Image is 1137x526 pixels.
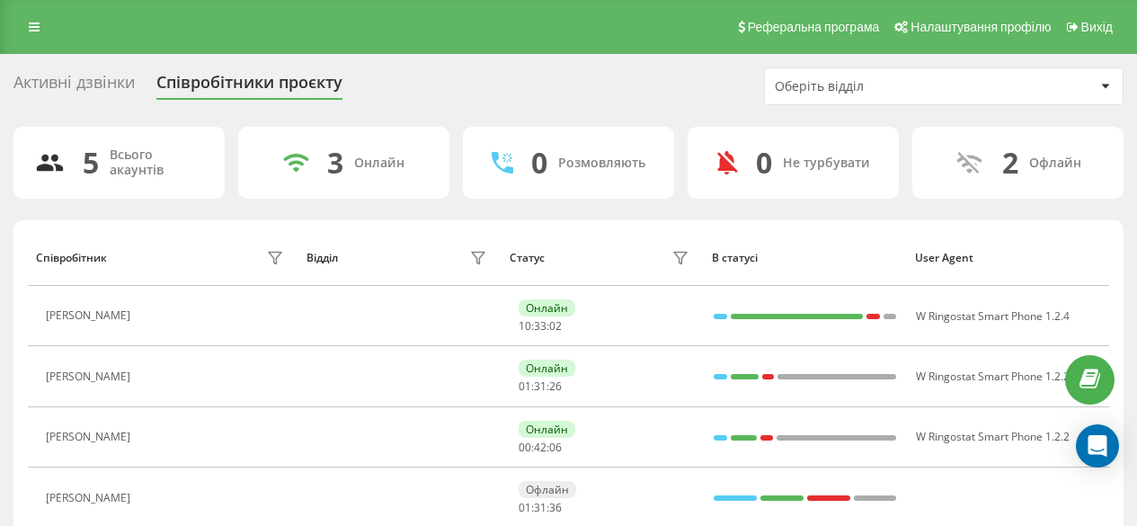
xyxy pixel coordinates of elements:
[306,252,338,264] div: Відділ
[748,20,880,34] span: Реферальна програма
[531,146,547,180] div: 0
[354,156,404,171] div: Онлайн
[519,299,575,316] div: Онлайн
[1081,20,1113,34] span: Вихід
[916,369,1070,384] span: W Ringostat Smart Phone 1.2.2
[519,380,562,393] div: : :
[1002,146,1018,180] div: 2
[534,500,546,515] span: 31
[549,379,562,394] span: 26
[13,73,135,101] div: Активні дзвінки
[549,318,562,334] span: 02
[915,252,1101,264] div: User Agent
[910,20,1051,34] span: Налаштування профілю
[327,146,343,180] div: 3
[519,379,531,394] span: 01
[83,146,99,180] div: 5
[534,379,546,394] span: 31
[756,146,772,180] div: 0
[519,440,531,455] span: 00
[775,79,990,94] div: Оберіть відділ
[46,492,135,504] div: [PERSON_NAME]
[519,320,562,333] div: : :
[519,481,576,498] div: Офлайн
[558,156,645,171] div: Розмовляють
[916,429,1070,444] span: W Ringostat Smart Phone 1.2.2
[712,252,898,264] div: В статусі
[549,440,562,455] span: 06
[534,440,546,455] span: 42
[519,421,575,438] div: Онлайн
[46,431,135,443] div: [PERSON_NAME]
[46,309,135,322] div: [PERSON_NAME]
[510,252,545,264] div: Статус
[519,502,562,514] div: : :
[36,252,107,264] div: Співробітник
[1076,424,1119,468] div: Open Intercom Messenger
[519,318,531,334] span: 10
[549,500,562,515] span: 36
[916,308,1070,324] span: W Ringostat Smart Phone 1.2.4
[519,441,562,454] div: : :
[1029,156,1081,171] div: Офлайн
[110,147,203,178] div: Всього акаунтів
[783,156,870,171] div: Не турбувати
[534,318,546,334] span: 33
[156,73,342,101] div: Співробітники проєкту
[519,500,531,515] span: 01
[519,360,575,377] div: Онлайн
[46,370,135,383] div: [PERSON_NAME]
